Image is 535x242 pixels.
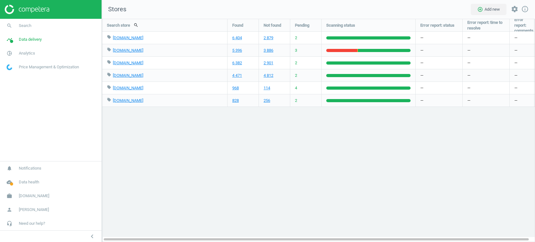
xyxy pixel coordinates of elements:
[102,19,227,31] div: Search store
[295,35,297,41] span: 2
[416,32,462,44] div: —
[3,218,15,229] i: headset_mic
[3,190,15,202] i: work
[416,57,462,69] div: —
[3,47,15,59] i: pie_chart_outlined
[295,60,297,66] span: 2
[467,85,470,91] span: —
[467,35,470,41] span: —
[84,232,100,240] button: chevron_left
[3,162,15,174] i: notifications
[508,3,521,16] button: settings
[511,5,518,13] i: settings
[3,34,15,45] i: timeline
[416,82,462,94] div: —
[295,73,297,78] span: 2
[19,37,42,42] span: Data delivery
[264,23,281,28] span: Not found
[102,5,126,14] span: Stores
[232,60,242,66] a: 6 382
[295,48,297,53] span: 3
[420,23,454,28] span: Error report: status
[467,60,470,66] span: —
[3,176,15,188] i: cloud_done
[264,98,270,103] a: 256
[264,85,270,91] a: 114
[232,35,242,41] a: 6 404
[19,221,45,226] span: Need our help?
[113,98,143,103] a: [DOMAIN_NAME]
[5,5,49,14] img: ajHJNr6hYgQAAAAASUVORK5CYII=
[264,60,273,66] a: 2 901
[3,20,15,32] i: search
[19,193,49,199] span: [DOMAIN_NAME]
[416,69,462,82] div: —
[113,86,143,90] a: [DOMAIN_NAME]
[477,7,483,12] i: add_circle_outline
[107,35,111,39] i: local_offer
[232,98,239,103] a: 828
[113,35,143,40] a: [DOMAIN_NAME]
[107,47,111,52] i: local_offer
[467,73,470,78] span: —
[113,48,143,53] a: [DOMAIN_NAME]
[232,73,242,78] a: 4 471
[130,20,142,30] button: search
[264,48,273,53] a: 3 886
[7,64,12,70] img: wGWNvw8QSZomAAAAABJRU5ErkJggg==
[232,23,243,28] span: Found
[416,94,462,107] div: —
[264,73,273,78] a: 4 812
[107,97,111,102] i: local_offer
[232,85,239,91] a: 968
[88,233,96,240] i: chevron_left
[467,48,470,53] span: —
[326,23,355,28] span: Scanning status
[107,60,111,64] i: local_offer
[467,20,505,31] span: Error report: time to resolve
[19,23,31,29] span: Search
[295,23,309,28] span: Pending
[19,50,35,56] span: Analytics
[19,179,39,185] span: Data health
[416,44,462,56] div: —
[264,35,273,41] a: 2 879
[232,48,242,53] a: 5 396
[295,85,297,91] span: 4
[113,60,143,65] a: [DOMAIN_NAME]
[107,85,111,89] i: local_offer
[19,166,41,171] span: Notifications
[471,4,506,15] button: add_circle_outlineAdd new
[19,207,49,213] span: [PERSON_NAME]
[113,73,143,78] a: [DOMAIN_NAME]
[107,72,111,77] i: local_offer
[19,64,79,70] span: Price Management & Optimization
[295,98,297,103] span: 2
[521,5,529,13] a: info_outline
[3,204,15,216] i: person
[467,98,470,103] span: —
